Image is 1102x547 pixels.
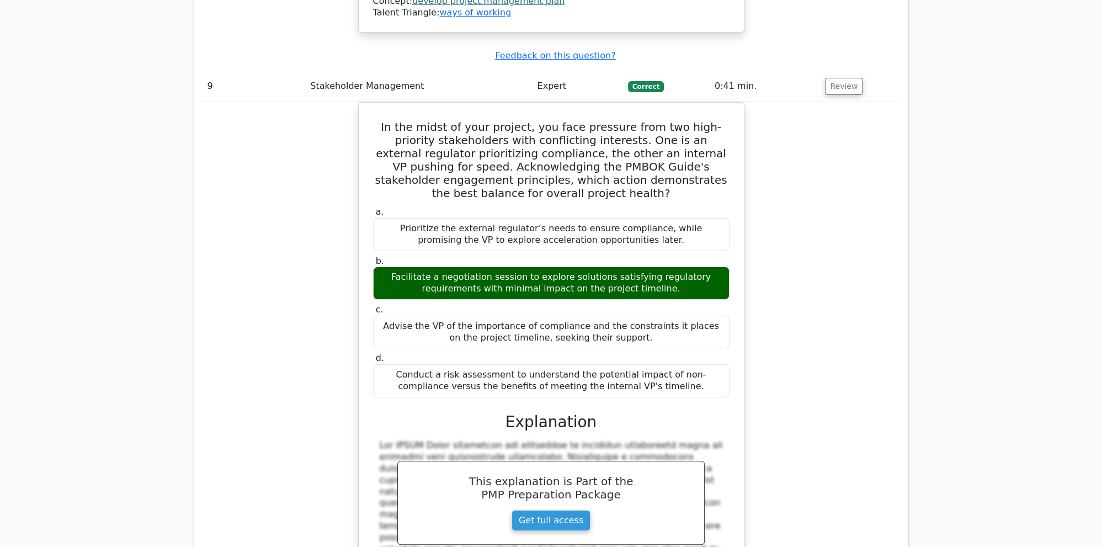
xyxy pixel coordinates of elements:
[373,267,730,300] div: Facilitate a negotiation session to explore solutions satisfying regulatory requirements with min...
[710,71,821,102] td: 0:41 min.
[825,78,863,95] button: Review
[495,50,615,61] a: Feedback on this question?
[376,353,384,363] span: d.
[533,71,623,102] td: Expert
[376,206,384,217] span: a.
[439,7,511,18] a: ways of working
[512,510,590,531] a: Get full access
[372,120,731,200] h5: In the midst of your project, you face pressure from two high-priority stakeholders with conflict...
[376,256,384,266] span: b.
[373,316,730,349] div: Advise the VP of the importance of compliance and the constraints it places on the project timeli...
[373,218,730,251] div: Prioritize the external regulator’s needs to ensure compliance, while promising the VP to explore...
[373,364,730,397] div: Conduct a risk assessment to understand the potential impact of non-compliance versus the benefit...
[306,71,533,102] td: Stakeholder Management
[376,304,384,315] span: c.
[203,71,306,102] td: 9
[628,81,664,92] span: Correct
[380,413,723,432] h3: Explanation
